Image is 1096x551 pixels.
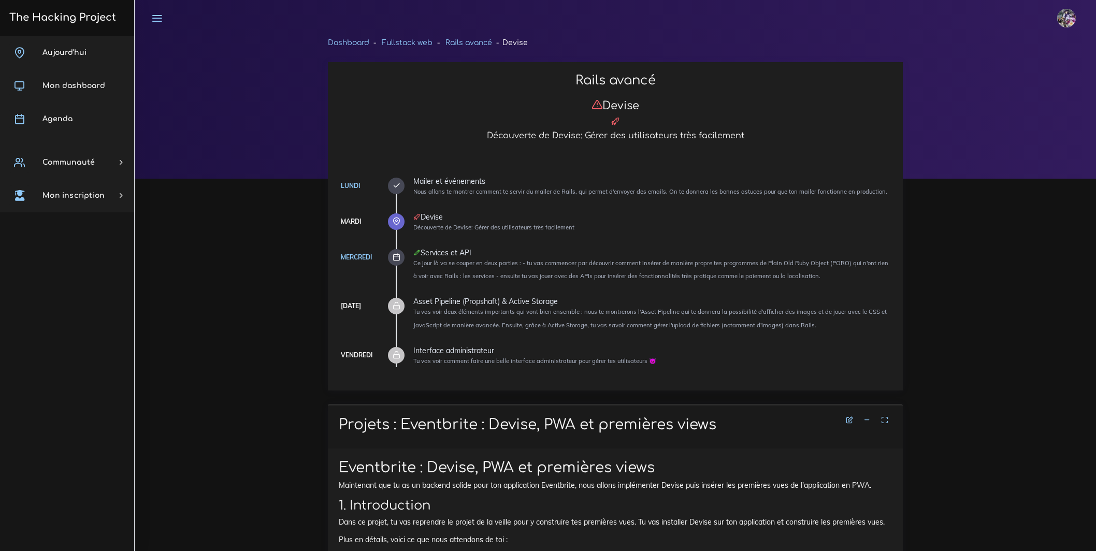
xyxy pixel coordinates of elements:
[341,350,372,361] div: Vendredi
[341,253,372,261] a: Mercredi
[413,178,892,185] div: Mailer et événements
[339,498,892,513] h2: 1. Introduction
[413,224,574,231] small: Découverte de Devise: Gérer des utilisateurs très facilement
[339,534,892,545] p: Plus en détails, voici ce que nous attendons de toi :
[339,416,892,434] h1: Projets : Eventbrite : Devise, PWA et premières views
[341,300,361,312] div: [DATE]
[1057,9,1076,27] img: eg54bupqcshyolnhdacp.jpg
[413,259,888,280] small: Ce jour là va se couper en deux parties : - tu vas commencer par découvrir comment insérer de man...
[413,249,892,256] div: Services et API
[382,39,432,47] a: Fullstack web
[339,99,892,112] h3: Devise
[413,213,892,221] div: Devise
[341,182,360,190] a: Lundi
[413,298,892,305] div: Asset Pipeline (Propshaft) & Active Storage
[42,49,86,56] span: Aujourd'hui
[339,459,892,477] h1: Eventbrite : Devise, PWA et premières views
[339,131,892,141] h5: Découverte de Devise: Gérer des utilisateurs très facilement
[339,517,892,527] p: Dans ce projet, tu vas reprendre le projet de la veille pour y construire tes premières vues. Tu ...
[6,12,116,23] h3: The Hacking Project
[445,39,492,47] a: Rails avancé
[42,115,73,123] span: Agenda
[413,347,892,354] div: Interface administrateur
[339,73,892,88] h2: Rails avancé
[42,82,105,90] span: Mon dashboard
[413,188,887,195] small: Nous allons te montrer comment te servir du mailer de Rails, qui permet d'envoyer des emails. On ...
[413,357,656,365] small: Tu vas voir comment faire une belle interface administrateur pour gérer tes utilisateurs 😈
[339,480,892,490] p: Maintenant que tu as un backend solide pour ton application Eventbrite, nous allons implémenter D...
[42,158,95,166] span: Communauté
[492,36,528,49] li: Devise
[328,39,369,47] a: Dashboard
[413,308,887,328] small: Tu vas voir deux éléments importants qui vont bien ensemble : nous te montrerons l'Asset Pipeline...
[42,192,105,199] span: Mon inscription
[341,216,361,227] div: Mardi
